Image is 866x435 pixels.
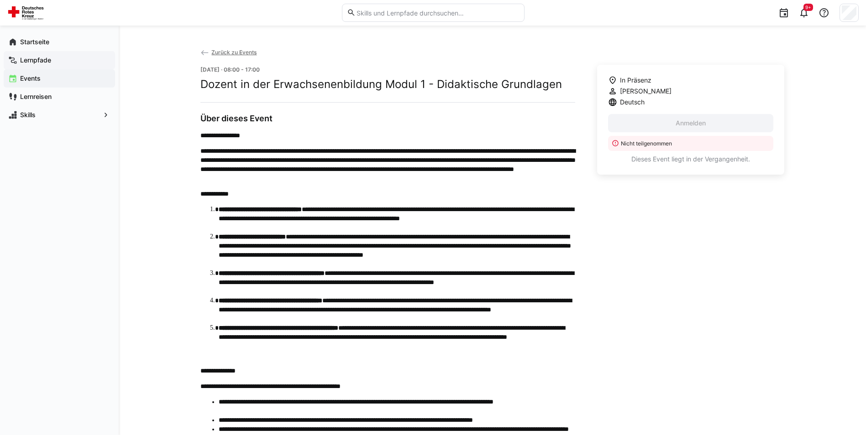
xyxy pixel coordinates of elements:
[805,5,811,10] span: 9+
[621,140,768,147] p: Nicht teilgenommen
[608,114,774,132] button: Anmelden
[200,78,575,91] h2: Dozent in der Erwachsenenbildung Modul 1 - Didaktische Grundlagen
[200,114,575,124] h3: Über dieses Event
[620,76,651,85] span: In Präsenz
[211,49,257,56] span: Zurück zu Events
[200,66,260,73] span: [DATE] · 08:00 - 17:00
[356,9,519,17] input: Skills und Lernpfade durchsuchen…
[200,49,257,56] a: Zurück zu Events
[620,87,672,96] span: [PERSON_NAME]
[608,155,774,164] p: Dieses Event liegt in der Vergangenheit.
[620,98,645,107] span: Deutsch
[674,119,707,128] span: Anmelden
